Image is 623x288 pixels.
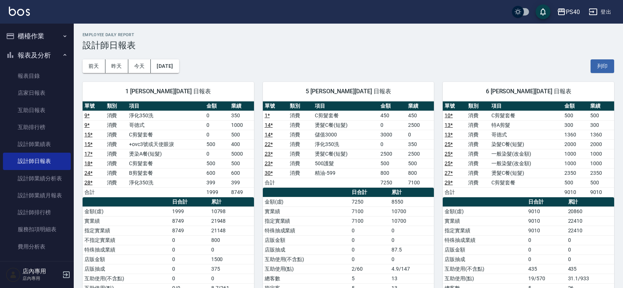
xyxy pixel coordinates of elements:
[588,149,614,159] td: 1000
[566,216,614,226] td: 22410
[313,139,379,149] td: 淨化350洗
[379,178,406,187] td: 7250
[563,159,588,168] td: 1000
[566,7,580,17] div: PS40
[3,187,71,204] a: 設計師業績月報表
[588,168,614,178] td: 2350
[526,245,566,254] td: 0
[105,111,128,120] td: 消費
[127,111,205,120] td: 淨化350洗
[466,130,490,139] td: 消費
[536,4,550,19] button: save
[526,226,566,235] td: 9010
[563,187,588,197] td: 9010
[3,204,71,221] a: 設計師排行榜
[588,120,614,130] td: 300
[3,153,71,170] a: 設計師日報表
[205,159,229,168] td: 500
[390,264,434,274] td: 4.9/147
[263,101,434,188] table: a dense table
[288,111,313,120] td: 消費
[22,275,60,282] p: 店內專用
[466,178,490,187] td: 消費
[272,88,425,95] span: 5 [PERSON_NAME][DATE] 日報表
[3,102,71,119] a: 互助日報表
[566,245,614,254] td: 0
[288,120,313,130] td: 消費
[209,216,254,226] td: 21948
[563,139,588,149] td: 2000
[205,120,229,130] td: 0
[443,101,614,197] table: a dense table
[83,101,105,111] th: 單號
[170,226,209,235] td: 8749
[379,111,406,120] td: 450
[288,139,313,149] td: 消費
[3,27,71,46] button: 櫃檯作業
[526,216,566,226] td: 9010
[127,139,205,149] td: +ovc3號或天使眼淚
[263,235,350,245] td: 店販金額
[350,197,390,207] td: 7250
[83,32,614,37] h2: Employee Daily Report
[563,111,588,120] td: 500
[313,149,379,159] td: 燙髮C餐(短髮)
[105,149,128,159] td: 消費
[406,178,434,187] td: 7100
[3,136,71,153] a: 設計師業績表
[127,149,205,159] td: 燙染A餐(短髮)
[105,59,128,73] button: 昨天
[406,130,434,139] td: 0
[263,197,350,207] td: 金額(虛)
[563,168,588,178] td: 2350
[379,130,406,139] td: 3000
[563,130,588,139] td: 1360
[205,111,229,120] td: 0
[229,120,254,130] td: 1000
[205,130,229,139] td: 0
[3,46,71,65] button: 報表及分析
[105,120,128,130] td: 消費
[406,111,434,120] td: 450
[105,168,128,178] td: 消費
[443,235,526,245] td: 特殊抽成業績
[390,216,434,226] td: 10700
[127,101,205,111] th: 項目
[490,149,562,159] td: 一般染髮(改金額)
[127,168,205,178] td: B剪髮套餐
[379,168,406,178] td: 800
[443,274,526,283] td: 互助使用(點)
[83,274,170,283] td: 互助使用(不含點)
[83,216,170,226] td: 實業績
[588,101,614,111] th: 業績
[443,101,466,111] th: 單號
[83,101,254,197] table: a dense table
[554,4,583,20] button: PS40
[566,264,614,274] td: 435
[406,139,434,149] td: 350
[350,254,390,264] td: 0
[379,159,406,168] td: 500
[566,226,614,235] td: 22410
[566,235,614,245] td: 0
[350,207,390,216] td: 7100
[22,268,60,275] h5: 店內專用
[526,235,566,245] td: 0
[263,101,288,111] th: 單號
[390,197,434,207] td: 8550
[588,187,614,197] td: 9010
[288,159,313,168] td: 消費
[205,168,229,178] td: 600
[209,264,254,274] td: 375
[83,40,614,51] h3: 設計師日報表
[390,235,434,245] td: 0
[466,139,490,149] td: 消費
[526,264,566,274] td: 435
[490,101,562,111] th: 項目
[443,264,526,274] td: 互助使用(不含點)
[3,258,71,277] button: 客戶管理
[379,139,406,149] td: 0
[3,119,71,136] a: 互助排行榜
[379,149,406,159] td: 2500
[490,139,562,149] td: 染髮C餐(短髮)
